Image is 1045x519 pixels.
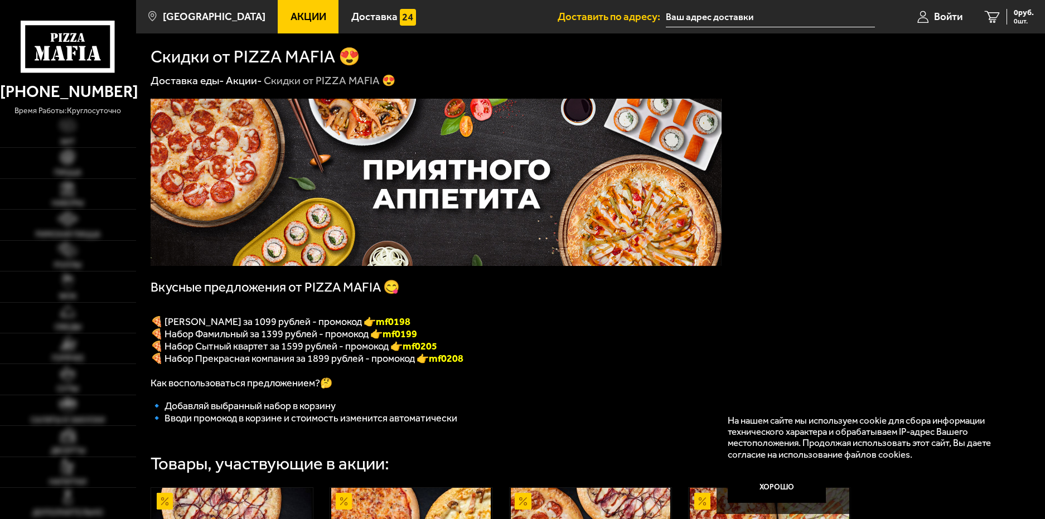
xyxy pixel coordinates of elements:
[1014,9,1034,17] span: 0 руб.
[151,400,336,412] span: 🔹 Добавляй выбранный набор в корзину
[151,352,429,365] span: 🍕 Набор Прекрасная компания за 1899 рублей - промокод 👉
[226,74,262,87] a: Акции-
[151,48,360,65] h1: Скидки от PIZZA MAFIA 😍
[376,316,410,328] font: mf0198
[151,99,722,266] img: 1024x1024
[429,352,463,365] span: mf0208
[264,74,395,88] div: Скидки от PIZZA MAFIA 😍
[36,231,100,239] span: Римская пицца
[60,138,75,146] span: Хит
[54,169,81,177] span: Пицца
[558,12,666,22] span: Доставить по адресу:
[694,493,710,509] img: Акционный
[51,447,85,455] span: Десерты
[151,279,400,295] span: Вкусные предложения от PIZZA MAFIA 😋
[55,323,81,331] span: Обеды
[400,9,416,25] img: 15daf4d41897b9f0e9f617042186c801.svg
[151,316,410,328] span: 🍕 [PERSON_NAME] за 1099 рублей - промокод 👉
[291,12,326,22] span: Акции
[351,12,398,22] span: Доставка
[163,12,265,22] span: [GEOGRAPHIC_DATA]
[151,328,417,340] span: 🍕 Набор Фамильный за 1399 рублей - промокод 👉
[151,340,437,352] span: 🍕 Набор Сытный квартет за 1599 рублей - промокод 👉
[49,478,86,486] span: Напитки
[151,377,332,389] span: Как воспользоваться предложением?🤔
[52,355,84,362] span: Горячее
[157,493,173,509] img: Акционный
[52,200,84,207] span: Наборы
[728,415,1013,460] p: На нашем сайте мы используем cookie для сбора информации технического характера и обрабатываем IP...
[59,293,76,300] span: WOK
[31,416,105,424] span: Салаты и закуски
[151,74,224,87] a: Доставка еды-
[515,493,531,509] img: Акционный
[666,7,875,27] input: Ваш адрес доставки
[32,509,103,517] span: Дополнительно
[383,328,417,340] b: mf0199
[54,261,81,269] span: Роллы
[57,385,79,393] span: Супы
[151,412,457,424] span: 🔹 Вводи промокод в корзине и стоимость изменится автоматически
[336,493,352,509] img: Акционный
[151,455,389,472] div: Товары, участвующие в акции:
[728,471,826,503] button: Хорошо
[1014,18,1034,25] span: 0 шт.
[934,12,962,22] span: Войти
[403,340,437,352] b: mf0205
